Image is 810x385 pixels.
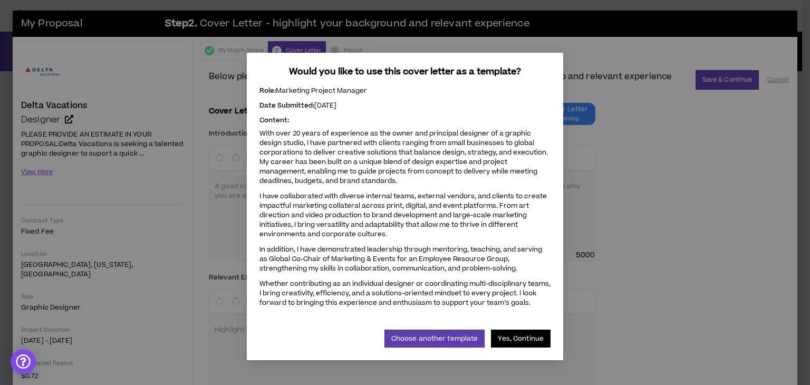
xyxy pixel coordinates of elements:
[259,101,314,110] span: Date Submitted:
[276,86,367,95] span: Marketing Project Manager
[259,245,542,273] span: In addition, I have demonstrated leadership through mentoring, teaching, and serving as Global Co...
[259,129,548,186] span: With over 20 years of experience as the owner and principal designer of a graphic design studio, ...
[259,191,547,239] span: I have collaborated with diverse internal teams, external vendors, and clients to create impactfu...
[491,330,551,348] button: Yes, Continue
[259,115,289,125] span: Content:
[259,86,276,95] span: Role:
[384,330,485,348] button: Choose another template
[259,65,551,78] p: Would you like to use this cover letter as a template?
[259,279,551,307] span: Whether contributing as an individual designer or coordinating multi-disciplinary teams, I bring ...
[314,101,336,110] span: [DATE]
[11,349,36,374] div: Open Intercom Messenger
[427,148,480,168] button: Template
